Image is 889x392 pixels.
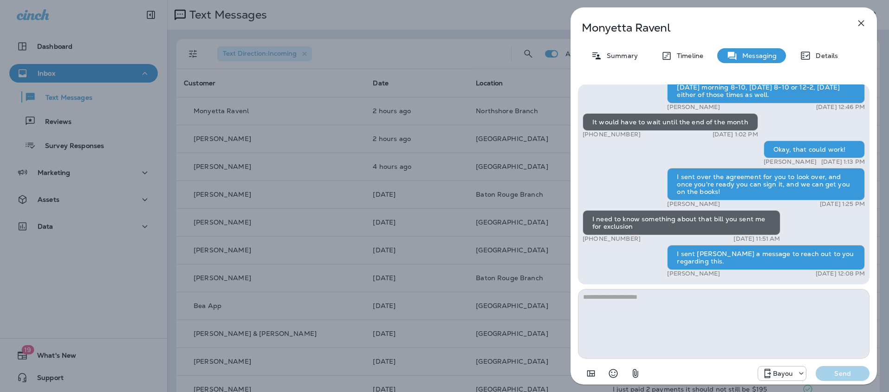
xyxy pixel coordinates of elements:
p: [DATE] 11:51 AM [733,235,780,243]
p: [DATE] 1:25 PM [820,200,865,208]
div: +1 (985) 315-4311 [758,368,806,379]
div: I need to know something about that bill you sent me for exclusion [583,210,780,235]
div: It would have to wait until the end of the month [583,113,758,131]
p: [PHONE_NUMBER] [583,131,641,138]
div: Yes, what other day works better for you? I have [DATE] morning 8-10, [DATE] 8-10 or 12-2, [DATE]... [667,71,865,103]
p: Details [811,52,838,59]
p: [PERSON_NAME] [667,103,720,111]
button: Add in a premade template [582,364,600,383]
p: [PERSON_NAME] [667,270,720,277]
p: [DATE] 12:46 PM [816,103,865,111]
div: I sent [PERSON_NAME] a message to reach out to you regarding this. [667,245,865,270]
p: [DATE] 12:08 PM [816,270,865,277]
p: [DATE] 1:02 PM [713,131,758,138]
p: Monyetta Ravenl [582,21,835,34]
p: Messaging [738,52,777,59]
div: I sent over the agreement for you to look over, and once you're ready you can sign it, and we can... [667,168,865,200]
p: [PERSON_NAME] [667,200,720,208]
p: Bayou [773,370,793,377]
button: Select an emoji [604,364,623,383]
p: [PERSON_NAME] [764,158,817,166]
p: Summary [602,52,638,59]
p: [PHONE_NUMBER] [583,235,641,243]
p: Timeline [672,52,703,59]
div: Okay, that could work! [764,141,865,158]
p: [DATE] 1:13 PM [821,158,865,166]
